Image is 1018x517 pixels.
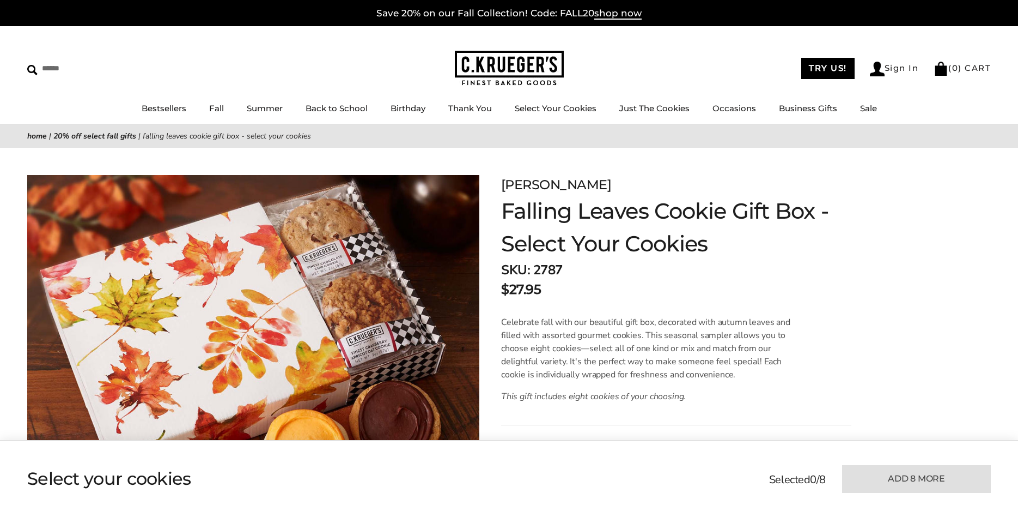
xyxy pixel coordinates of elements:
[501,175,851,195] p: [PERSON_NAME]
[247,103,283,113] a: Summer
[934,63,991,73] a: (0) CART
[209,103,224,113] a: Fall
[501,316,799,381] p: Celebrate fall with our beautiful gift box, decorated with autumn leaves and filled with assorted...
[27,130,991,142] nav: breadcrumbs
[533,261,563,279] span: 2787
[143,131,311,141] span: Falling Leaves Cookie Gift Box - Select Your Cookies
[448,103,492,113] a: Thank You
[594,8,642,20] span: shop now
[27,65,38,75] img: Search
[860,103,877,113] a: Sale
[455,51,564,86] img: C.KRUEGER'S
[501,439,583,452] strong: You get count box
[501,195,851,260] h1: Falling Leaves Cookie Gift Box - Select Your Cookies
[779,103,837,113] a: Business Gifts
[952,63,959,73] span: 0
[712,103,756,113] a: Occasions
[819,472,826,487] span: 8
[870,62,919,76] a: Sign In
[376,8,642,20] a: Save 20% on our Fall Collection! Code: FALL20shop now
[810,472,816,487] span: 0
[934,62,948,76] img: Bag
[515,103,596,113] a: Select Your Cookies
[142,103,186,113] a: Bestsellers
[27,60,157,77] input: Search
[391,103,425,113] a: Birthday
[870,62,885,76] img: Account
[501,280,541,299] p: $27.95
[501,261,530,279] strong: SKU:
[138,131,141,141] span: |
[49,131,51,141] span: |
[27,131,47,141] a: Home
[842,465,991,493] button: Add 8 more
[501,390,686,402] em: This gift includes eight cookies of your choosing.
[769,472,826,488] p: Selected /
[306,103,368,113] a: Back to School
[801,58,855,79] a: TRY US!
[619,103,690,113] a: Just The Cookies
[53,131,136,141] a: 20% Off Select Fall Gifts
